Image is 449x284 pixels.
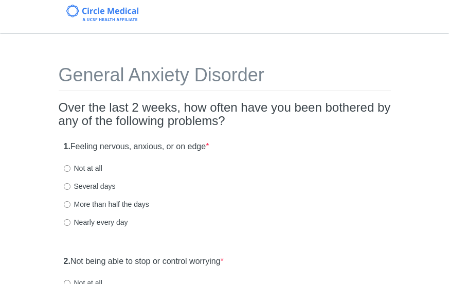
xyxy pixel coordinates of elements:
[64,217,128,227] label: Nearly every day
[64,219,70,226] input: Nearly every day
[64,199,149,209] label: More than half the days
[66,5,139,21] img: Circle Medical Logo
[64,257,70,265] strong: 2.
[59,65,391,91] h1: General Anxiety Disorder
[64,183,70,190] input: Several days
[64,201,70,208] input: More than half the days
[59,101,391,128] h2: Over the last 2 weeks, how often have you been bothered by any of the following problems?
[64,165,70,172] input: Not at all
[64,142,70,151] strong: 1.
[64,141,209,153] label: Feeling nervous, anxious, or on edge
[64,163,102,173] label: Not at all
[64,256,224,268] label: Not being able to stop or control worrying
[64,181,116,191] label: Several days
